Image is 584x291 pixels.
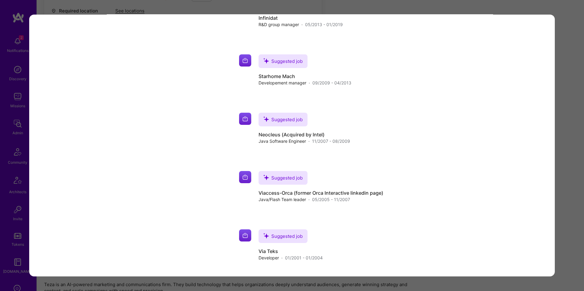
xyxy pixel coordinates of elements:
[259,80,306,86] span: Developement manager
[259,54,308,68] div: Suggested job
[259,248,323,255] h4: Via Teks
[263,58,269,63] i: icon SuggestedTeams
[259,73,351,80] h4: Starhome Mach
[309,80,310,86] span: ·
[239,229,251,241] img: Company logo
[259,131,350,138] h4: Neocleus (Acquired by Intel)
[263,116,269,122] i: icon SuggestedTeams
[259,171,308,185] div: Suggested job
[259,255,279,261] span: Developer
[308,138,310,144] span: ·
[259,229,308,243] div: Suggested job
[259,190,383,196] h4: Viaccess-Orca (former Orca Interactive linkedin page)
[259,196,306,203] span: Java/Flash Team leader
[259,138,306,144] span: Java Software Engineer
[29,15,555,276] div: modal
[239,113,251,125] img: Company logo
[312,80,351,86] span: 09/2009 - 04/2013
[308,196,310,203] span: ·
[259,15,343,21] h4: Infinidat
[263,175,269,180] i: icon SuggestedTeams
[239,171,251,183] img: Company logo
[259,113,308,126] div: Suggested job
[263,233,269,238] i: icon SuggestedTeams
[312,196,350,203] span: 05/2005 - 11/2007
[312,138,350,144] span: 11/2007 - 08/2009
[285,255,323,261] span: 01/2001 - 01/2004
[305,21,343,28] span: 05/2013 - 01/2019
[281,255,283,261] span: ·
[239,54,251,67] img: Company logo
[301,21,303,28] span: ·
[259,21,299,28] span: R&D group manager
